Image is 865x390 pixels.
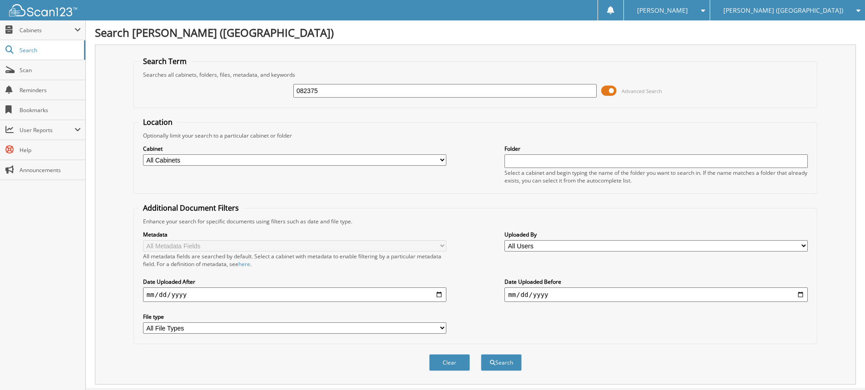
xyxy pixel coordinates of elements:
legend: Additional Document Filters [138,203,243,213]
div: Select a cabinet and begin typing the name of the folder you want to search in. If the name match... [504,169,808,184]
label: Date Uploaded Before [504,278,808,286]
span: [PERSON_NAME] [637,8,688,13]
legend: Location [138,117,177,127]
label: Metadata [143,231,446,238]
label: File type [143,313,446,321]
label: Date Uploaded After [143,278,446,286]
img: scan123-logo-white.svg [9,4,77,16]
h1: Search [PERSON_NAME] ([GEOGRAPHIC_DATA]) [95,25,856,40]
div: Searches all cabinets, folders, files, metadata, and keywords [138,71,812,79]
input: start [143,287,446,302]
span: Bookmarks [20,106,81,114]
button: Clear [429,354,470,371]
label: Folder [504,145,808,153]
span: Help [20,146,81,154]
label: Uploaded By [504,231,808,238]
legend: Search Term [138,56,191,66]
span: User Reports [20,126,74,134]
input: end [504,287,808,302]
span: [PERSON_NAME] ([GEOGRAPHIC_DATA]) [723,8,843,13]
div: Optionally limit your search to a particular cabinet or folder [138,132,812,139]
div: Enhance your search for specific documents using filters such as date and file type. [138,217,812,225]
label: Cabinet [143,145,446,153]
div: All metadata fields are searched by default. Select a cabinet with metadata to enable filtering b... [143,252,446,268]
span: Advanced Search [622,88,662,94]
iframe: Chat Widget [820,346,865,390]
span: Announcements [20,166,81,174]
span: Search [20,46,79,54]
span: Scan [20,66,81,74]
a: here [238,260,250,268]
span: Reminders [20,86,81,94]
span: Cabinets [20,26,74,34]
button: Search [481,354,522,371]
